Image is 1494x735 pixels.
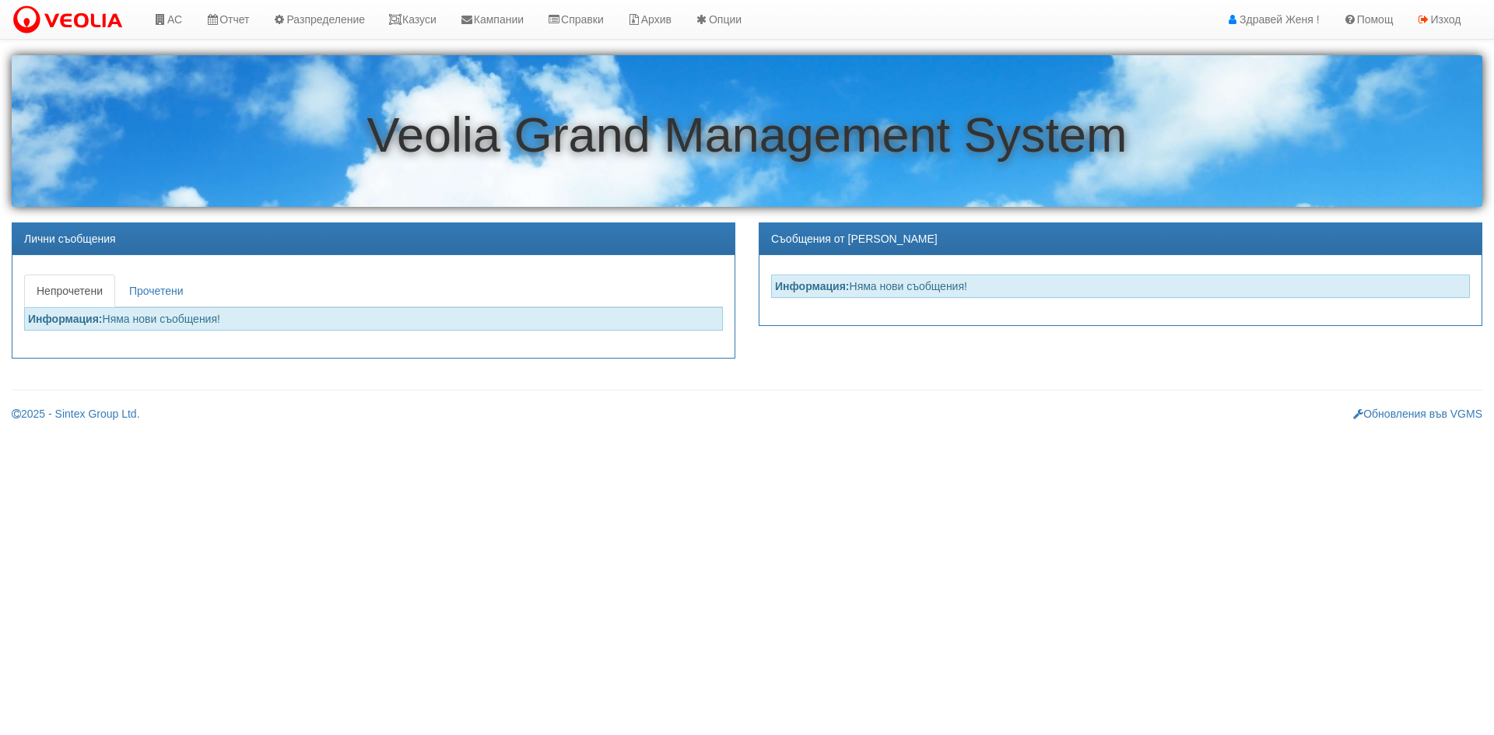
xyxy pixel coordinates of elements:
h1: Veolia Grand Management System [12,108,1482,162]
strong: Информация: [28,313,103,325]
a: Прочетени [117,275,196,307]
img: VeoliaLogo.png [12,4,130,37]
a: Непрочетени [24,275,115,307]
div: Съобщения от [PERSON_NAME] [759,223,1482,255]
div: Лични съобщения [12,223,735,255]
div: Няма нови съобщения! [24,307,723,331]
a: Обновления във VGMS [1353,408,1482,420]
a: 2025 - Sintex Group Ltd. [12,408,140,420]
div: Няма нови съобщения! [771,275,1470,298]
strong: Информация: [775,280,850,292]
